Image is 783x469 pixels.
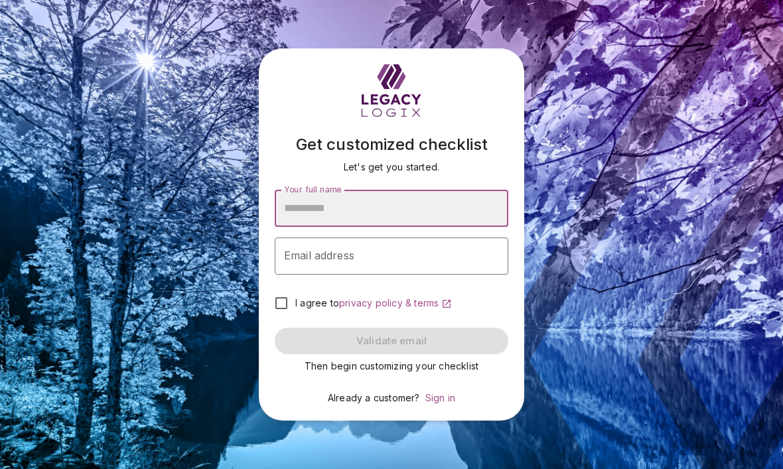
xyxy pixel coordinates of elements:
span: Let's get you started. [344,161,439,172]
span: Then begin customizing your checklist [305,360,478,371]
a: privacy policy & terms [339,297,452,308]
span: Already a customer? [328,392,420,403]
span: privacy policy & terms [339,297,439,308]
a: Sign in [425,392,455,403]
span: Get customized checklist [296,135,488,154]
span: Your full name [284,184,341,194]
span: I agree to [295,297,339,308]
